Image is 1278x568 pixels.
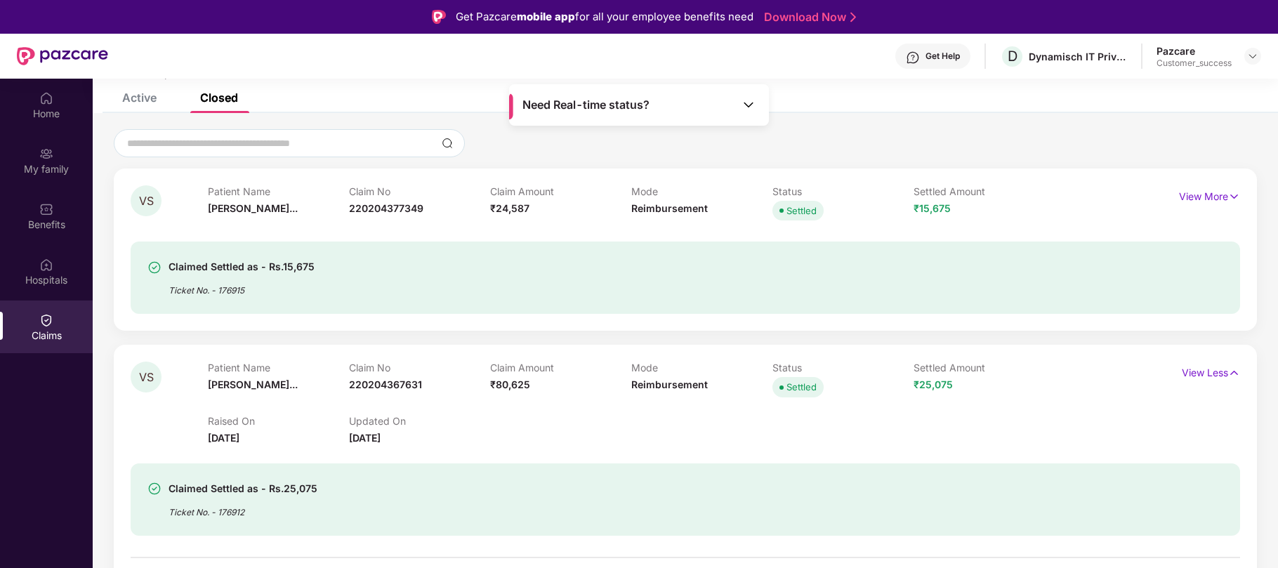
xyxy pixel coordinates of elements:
[169,258,315,275] div: Claimed Settled as - Rs.15,675
[1157,58,1232,69] div: Customer_success
[169,480,317,497] div: Claimed Settled as - Rs.25,075
[349,362,490,374] p: Claim No
[631,378,708,390] span: Reimbursement
[1247,51,1258,62] img: svg+xml;base64,PHN2ZyBpZD0iRHJvcGRvd24tMzJ4MzIiIHhtbG5zPSJodHRwOi8vd3d3LnczLm9yZy8yMDAwL3N2ZyIgd2...
[764,10,852,25] a: Download Now
[169,275,315,297] div: Ticket No. - 176915
[914,362,1055,374] p: Settled Amount
[522,98,650,112] span: Need Real-time status?
[490,202,529,214] span: ₹24,587
[631,362,772,374] p: Mode
[39,147,53,161] img: svg+xml;base64,PHN2ZyB3aWR0aD0iMjAiIGhlaWdodD0iMjAiIHZpZXdCb3g9IjAgMCAyMCAyMCIgZmlsbD0ibm9uZSIgeG...
[490,362,631,374] p: Claim Amount
[208,415,349,427] p: Raised On
[1008,48,1017,65] span: D
[208,202,298,214] span: [PERSON_NAME]...
[432,10,446,24] img: Logo
[631,185,772,197] p: Mode
[1157,44,1232,58] div: Pazcare
[850,10,856,25] img: Stroke
[742,98,756,112] img: Toggle Icon
[208,432,239,444] span: [DATE]
[1029,50,1127,63] div: Dynamisch IT Private Limited
[490,378,530,390] span: ₹80,625
[456,8,753,25] div: Get Pazcare for all your employee benefits need
[200,91,238,105] div: Closed
[39,258,53,272] img: svg+xml;base64,PHN2ZyBpZD0iSG9zcGl0YWxzIiB4bWxucz0iaHR0cDovL3d3dy53My5vcmcvMjAwMC9zdmciIHdpZHRoPS...
[772,362,914,374] p: Status
[490,185,631,197] p: Claim Amount
[1182,362,1240,381] p: View Less
[914,202,951,214] span: ₹15,675
[1228,365,1240,381] img: svg+xml;base64,PHN2ZyB4bWxucz0iaHR0cDovL3d3dy53My5vcmcvMjAwMC9zdmciIHdpZHRoPSIxNyIgaGVpZ2h0PSIxNy...
[349,378,422,390] span: 220204367631
[772,185,914,197] p: Status
[925,51,960,62] div: Get Help
[208,362,349,374] p: Patient Name
[147,260,162,275] img: svg+xml;base64,PHN2ZyBpZD0iU3VjY2Vzcy0zMngzMiIgeG1sbnM9Imh0dHA6Ly93d3cudzMub3JnLzIwMDAvc3ZnIiB3aW...
[1179,185,1240,204] p: View More
[914,185,1055,197] p: Settled Amount
[442,138,453,149] img: svg+xml;base64,PHN2ZyBpZD0iU2VhcmNoLTMyeDMyIiB4bWxucz0iaHR0cDovL3d3dy53My5vcmcvMjAwMC9zdmciIHdpZH...
[139,195,154,207] span: VS
[122,91,157,105] div: Active
[39,91,53,105] img: svg+xml;base64,PHN2ZyBpZD0iSG9tZSIgeG1sbnM9Imh0dHA6Ly93d3cudzMub3JnLzIwMDAvc3ZnIiB3aWR0aD0iMjAiIG...
[1228,189,1240,204] img: svg+xml;base64,PHN2ZyB4bWxucz0iaHR0cDovL3d3dy53My5vcmcvMjAwMC9zdmciIHdpZHRoPSIxNyIgaGVpZ2h0PSIxNy...
[349,185,490,197] p: Claim No
[39,313,53,327] img: svg+xml;base64,PHN2ZyBpZD0iQ2xhaW0iIHhtbG5zPSJodHRwOi8vd3d3LnczLm9yZy8yMDAwL3N2ZyIgd2lkdGg9IjIwIi...
[349,202,423,214] span: 220204377349
[914,378,953,390] span: ₹25,075
[208,185,349,197] p: Patient Name
[139,371,154,383] span: VS
[39,202,53,216] img: svg+xml;base64,PHN2ZyBpZD0iQmVuZWZpdHMiIHhtbG5zPSJodHRwOi8vd3d3LnczLm9yZy8yMDAwL3N2ZyIgd2lkdGg9Ij...
[349,415,490,427] p: Updated On
[147,482,162,496] img: svg+xml;base64,PHN2ZyBpZD0iU3VjY2Vzcy0zMngzMiIgeG1sbnM9Imh0dHA6Ly93d3cudzMub3JnLzIwMDAvc3ZnIiB3aW...
[17,47,108,65] img: New Pazcare Logo
[786,380,817,394] div: Settled
[169,497,317,519] div: Ticket No. - 176912
[906,51,920,65] img: svg+xml;base64,PHN2ZyBpZD0iSGVscC0zMngzMiIgeG1sbnM9Imh0dHA6Ly93d3cudzMub3JnLzIwMDAvc3ZnIiB3aWR0aD...
[631,202,708,214] span: Reimbursement
[208,378,298,390] span: [PERSON_NAME]...
[517,10,575,23] strong: mobile app
[349,432,381,444] span: [DATE]
[786,204,817,218] div: Settled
